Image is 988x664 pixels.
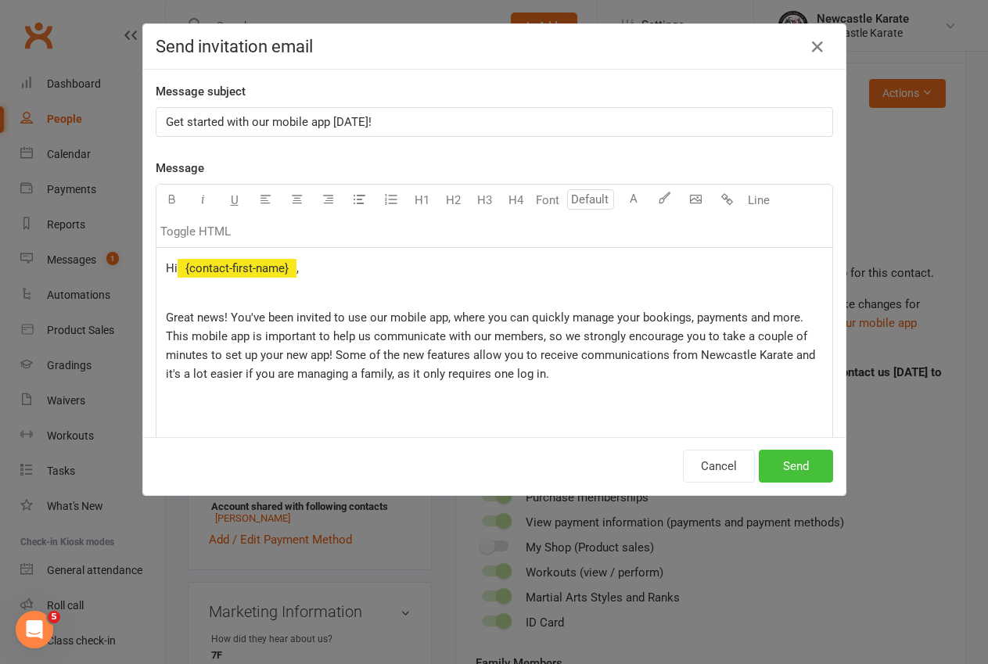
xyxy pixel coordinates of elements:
label: Message [156,159,204,178]
label: Message subject [156,82,246,101]
span: 5 [48,611,60,623]
button: H1 [407,185,438,216]
span: , [296,261,299,275]
button: H4 [501,185,532,216]
h4: Send invitation email [156,37,833,56]
button: Toggle HTML [156,216,235,247]
span: Great news! You've been invited to use our mobile app, where you can quickly manage your bookings... [166,310,803,325]
iframe: Intercom live chat [16,611,53,648]
button: H3 [469,185,501,216]
button: A [618,185,649,216]
button: H2 [438,185,469,216]
button: Line [743,185,774,216]
button: Cancel [683,450,755,483]
button: U [219,185,250,216]
span: This mobile app is important to help us communicate with our members, so we strongly encourage yo... [166,329,818,381]
button: Send [759,450,833,483]
button: Close [805,34,830,59]
span: Get started with our mobile app [DATE]! [166,115,372,129]
input: Default [567,189,614,210]
button: Font [532,185,563,216]
span: U [231,193,239,207]
span: Hi [166,261,178,275]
